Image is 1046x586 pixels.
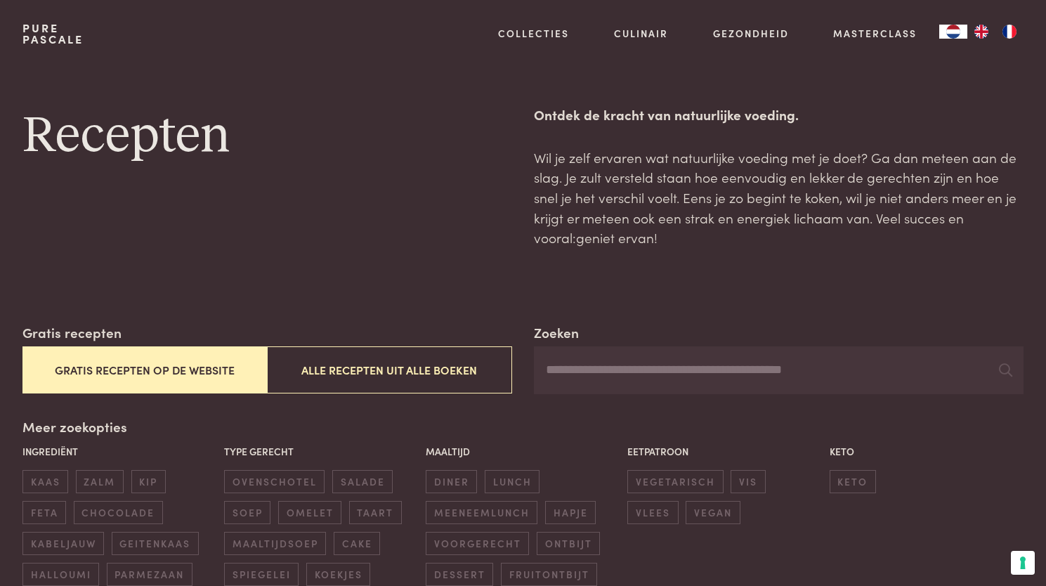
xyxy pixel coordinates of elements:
[830,470,876,493] span: keto
[534,148,1024,248] p: Wil je zelf ervaren wat natuurlijke voeding met je doet? Ga dan meteen aan de slag. Je zult verst...
[224,563,299,586] span: spiegelei
[74,501,163,524] span: chocolade
[332,470,393,493] span: salade
[224,444,419,459] p: Type gerecht
[22,105,512,168] h1: Recepten
[224,470,325,493] span: ovenschotel
[627,470,723,493] span: vegetarisch
[426,444,620,459] p: Maaltijd
[112,532,199,555] span: geitenkaas
[426,532,529,555] span: voorgerecht
[627,501,678,524] span: vlees
[349,501,402,524] span: taart
[501,563,597,586] span: fruitontbijt
[731,470,765,493] span: vis
[939,25,967,39] div: Language
[967,25,995,39] a: EN
[614,26,668,41] a: Culinair
[939,25,967,39] a: NL
[267,346,511,393] button: Alle recepten uit alle boeken
[833,26,917,41] a: Masterclass
[830,444,1024,459] p: Keto
[107,563,192,586] span: parmezaan
[426,470,477,493] span: diner
[278,501,341,524] span: omelet
[967,25,1024,39] ul: Language list
[1011,551,1035,575] button: Uw voorkeuren voor toestemming voor trackingtechnologieën
[22,22,84,45] a: PurePascale
[534,323,579,343] label: Zoeken
[22,346,267,393] button: Gratis recepten op de website
[939,25,1024,39] aside: Language selected: Nederlands
[76,470,124,493] span: zalm
[22,563,99,586] span: halloumi
[627,444,822,459] p: Eetpatroon
[498,26,569,41] a: Collecties
[534,105,799,124] strong: Ontdek de kracht van natuurlijke voeding.
[22,501,66,524] span: feta
[22,470,68,493] span: kaas
[485,470,540,493] span: lunch
[426,563,493,586] span: dessert
[22,323,122,343] label: Gratis recepten
[306,563,370,586] span: koekjes
[426,501,537,524] span: meeneemlunch
[545,501,596,524] span: hapje
[224,501,270,524] span: soep
[334,532,380,555] span: cake
[713,26,789,41] a: Gezondheid
[22,532,104,555] span: kabeljauw
[995,25,1024,39] a: FR
[131,470,166,493] span: kip
[537,532,600,555] span: ontbijt
[224,532,326,555] span: maaltijdsoep
[22,444,217,459] p: Ingrediënt
[686,501,740,524] span: vegan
